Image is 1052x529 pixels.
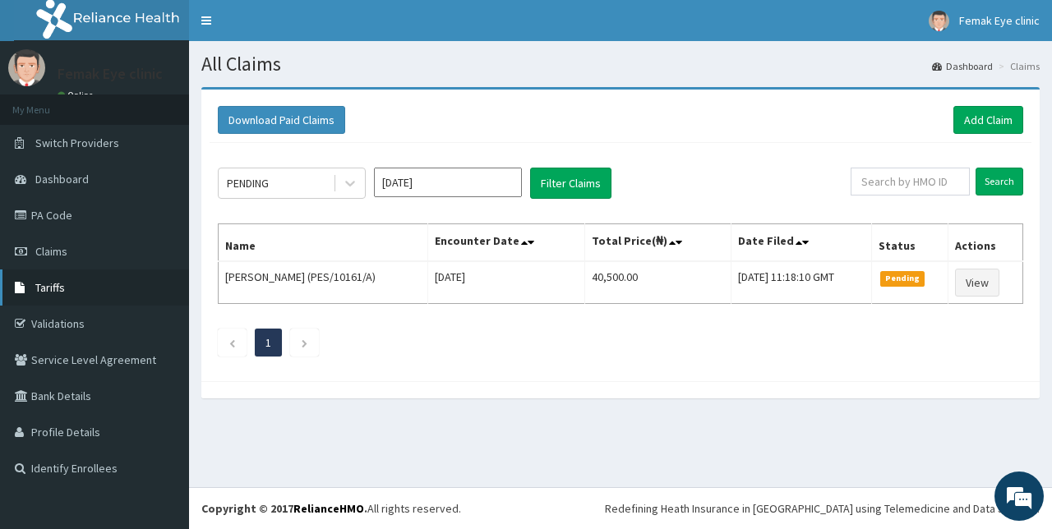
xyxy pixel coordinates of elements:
[585,224,731,262] th: Total Price(₦)
[58,67,163,81] p: Femak Eye clinic
[35,280,65,295] span: Tariffs
[265,335,271,350] a: Page 1 is your current page
[948,224,1023,262] th: Actions
[731,261,871,304] td: [DATE] 11:18:10 GMT
[374,168,522,197] input: Select Month and Year
[605,500,1040,517] div: Redefining Heath Insurance in [GEOGRAPHIC_DATA] using Telemedicine and Data Science!
[228,335,236,350] a: Previous page
[218,106,345,134] button: Download Paid Claims
[219,261,428,304] td: [PERSON_NAME] (PES/10161/A)
[976,168,1023,195] input: Search
[880,271,925,286] span: Pending
[201,501,367,516] strong: Copyright © 2017 .
[219,224,428,262] th: Name
[8,49,45,86] img: User Image
[35,172,89,186] span: Dashboard
[929,11,949,31] img: User Image
[35,136,119,150] span: Switch Providers
[301,335,308,350] a: Next page
[293,501,364,516] a: RelianceHMO
[731,224,871,262] th: Date Filed
[35,244,67,259] span: Claims
[585,261,731,304] td: 40,500.00
[428,224,585,262] th: Encounter Date
[58,90,97,101] a: Online
[201,53,1040,75] h1: All Claims
[959,13,1040,28] span: Femak Eye clinic
[871,224,948,262] th: Status
[994,59,1040,73] li: Claims
[953,106,1023,134] a: Add Claim
[428,261,585,304] td: [DATE]
[932,59,993,73] a: Dashboard
[851,168,970,195] input: Search by HMO ID
[189,487,1052,529] footer: All rights reserved.
[530,168,611,199] button: Filter Claims
[227,175,269,191] div: PENDING
[955,269,999,297] a: View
